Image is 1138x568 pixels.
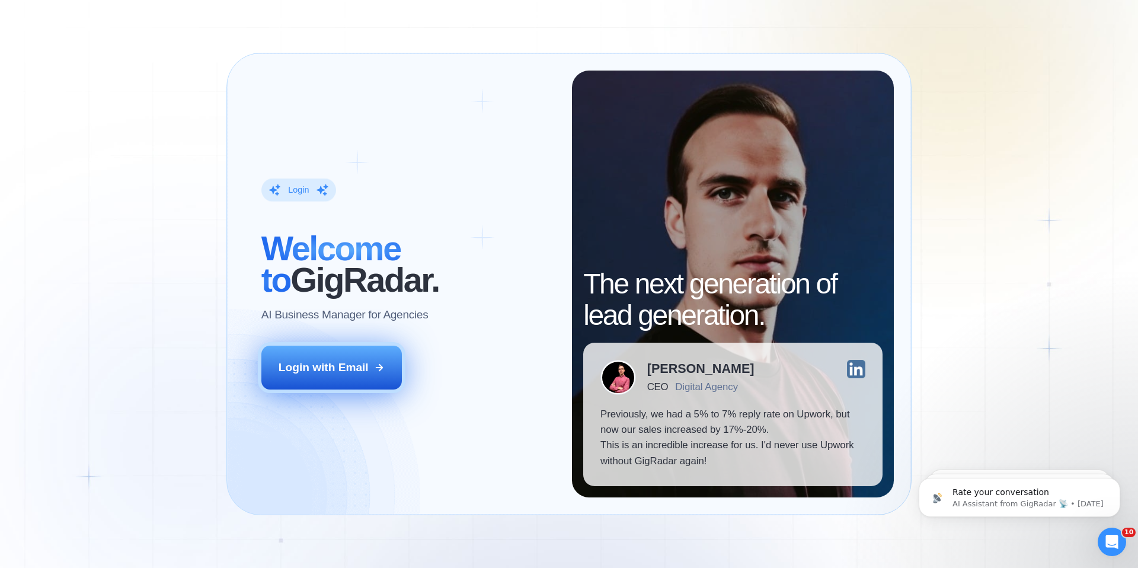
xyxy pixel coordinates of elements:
[675,381,738,393] div: Digital Agency
[261,229,401,299] span: Welcome to
[279,360,369,375] div: Login with Email
[288,184,309,196] div: Login
[583,269,883,331] h2: The next generation of lead generation.
[1122,528,1136,537] span: 10
[261,346,402,390] button: Login with Email
[261,307,429,323] p: AI Business Manager for Agencies
[647,362,755,375] div: [PERSON_NAME]
[600,407,865,470] p: Previously, we had a 5% to 7% reply rate on Upwork, but now our sales increased by 17%-20%. This ...
[261,233,555,296] h2: ‍ GigRadar.
[901,453,1138,536] iframe: Intercom notifications message
[1098,528,1126,556] iframe: Intercom live chat
[647,381,668,393] div: CEO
